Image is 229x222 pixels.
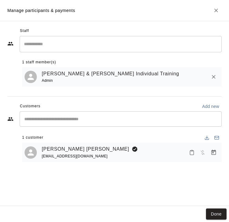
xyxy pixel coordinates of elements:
[42,145,129,153] a: [PERSON_NAME] [PERSON_NAME]
[7,41,14,47] svg: Staff
[187,147,197,158] button: Mark attendance
[20,111,222,127] div: Start typing to search customers...
[7,7,75,14] p: Manage participants & payments
[197,149,208,155] span: Has not paid
[25,71,37,83] div: Garrett & Sean Individual Training
[20,26,29,36] span: Staff
[42,154,108,158] span: [EMAIL_ADDRESS][DOMAIN_NAME]
[22,133,43,143] span: 1 customer
[7,116,14,122] svg: Customers
[25,146,37,159] div: Cannon Cox
[211,5,222,16] button: Close
[212,133,222,143] button: Email participants
[42,78,53,83] span: Admin
[42,70,179,78] a: [PERSON_NAME] & [PERSON_NAME] Individual Training
[20,36,222,52] div: Search staff
[202,133,212,143] button: Download list
[208,71,219,82] button: Remove
[206,208,227,220] button: Done
[208,147,219,158] button: Manage bookings & payment
[200,101,222,111] button: Add new
[20,101,41,111] span: Customers
[202,103,219,109] p: Add new
[22,57,56,67] span: 1 staff member(s)
[132,146,138,152] svg: Booking Owner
